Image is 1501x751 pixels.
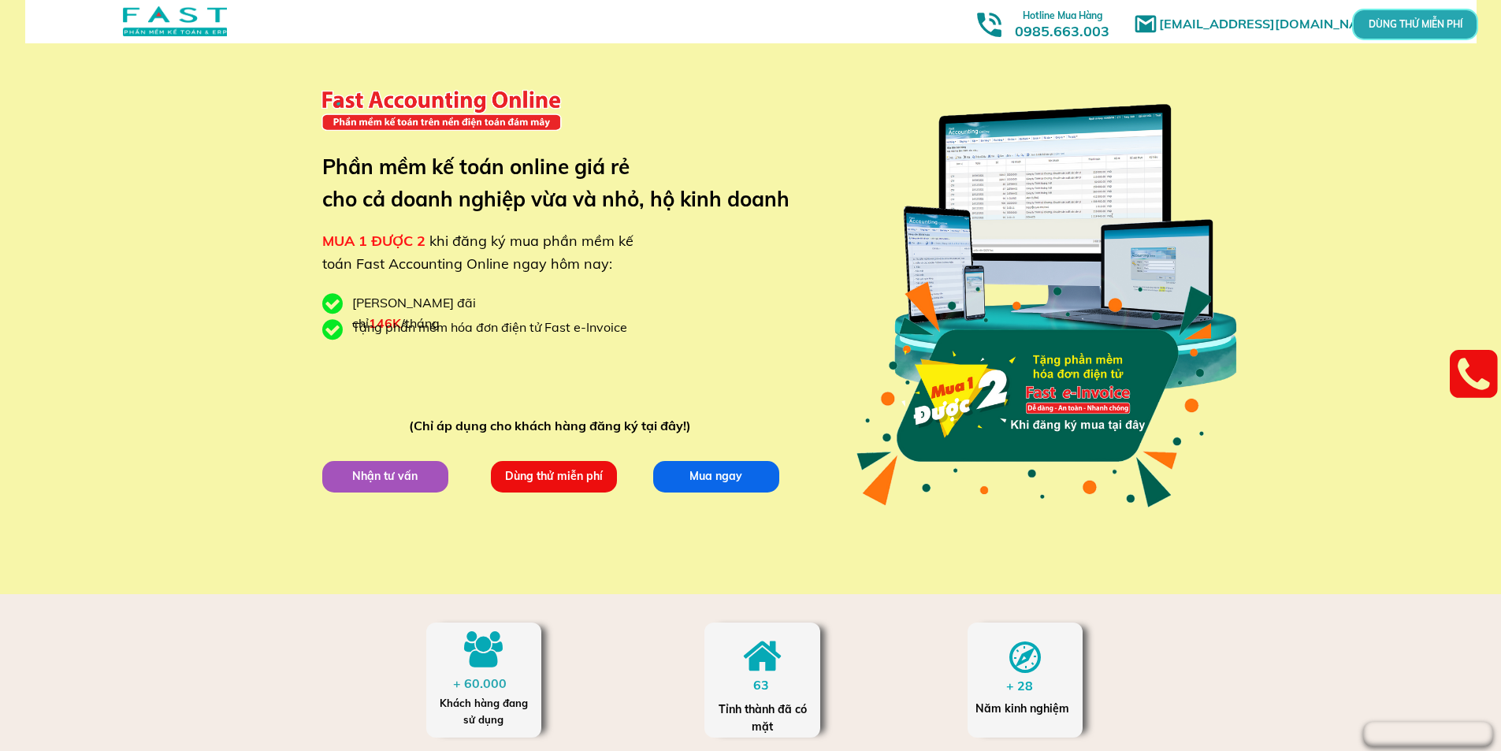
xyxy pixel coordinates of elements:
[975,700,1074,717] div: Năm kinh nghiệm
[753,675,784,696] div: 63
[352,318,639,338] div: Tặng phần mềm hóa đơn điện tử Fast e-Invoice
[1023,9,1102,21] span: Hotline Mua Hàng
[322,461,448,493] p: Nhận tư vấn
[998,6,1127,39] h3: 0985.663.003
[491,461,617,493] p: Dùng thử miễn phí
[653,461,779,493] p: Mua ngay
[369,315,401,331] span: 146K
[322,232,425,250] span: MUA 1 ĐƯỢC 2
[1006,676,1048,697] div: + 28
[322,232,633,273] span: khi đăng ký mua phần mềm kế toán Fast Accounting Online ngay hôm nay:
[434,695,533,728] div: Khách hàng đang sử dụng
[409,416,698,437] div: (Chỉ áp dụng cho khách hàng đăng ký tại đây!)
[1159,14,1391,35] h1: [EMAIL_ADDRESS][DOMAIN_NAME]
[717,701,808,736] div: Tỉnh thành đã có mặt
[453,674,515,694] div: + 60.000
[322,151,813,216] h3: Phần mềm kế toán online giá rẻ cho cả doanh nghiệp vừa và nhỏ, hộ kinh doanh
[352,293,557,333] div: [PERSON_NAME] đãi chỉ /tháng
